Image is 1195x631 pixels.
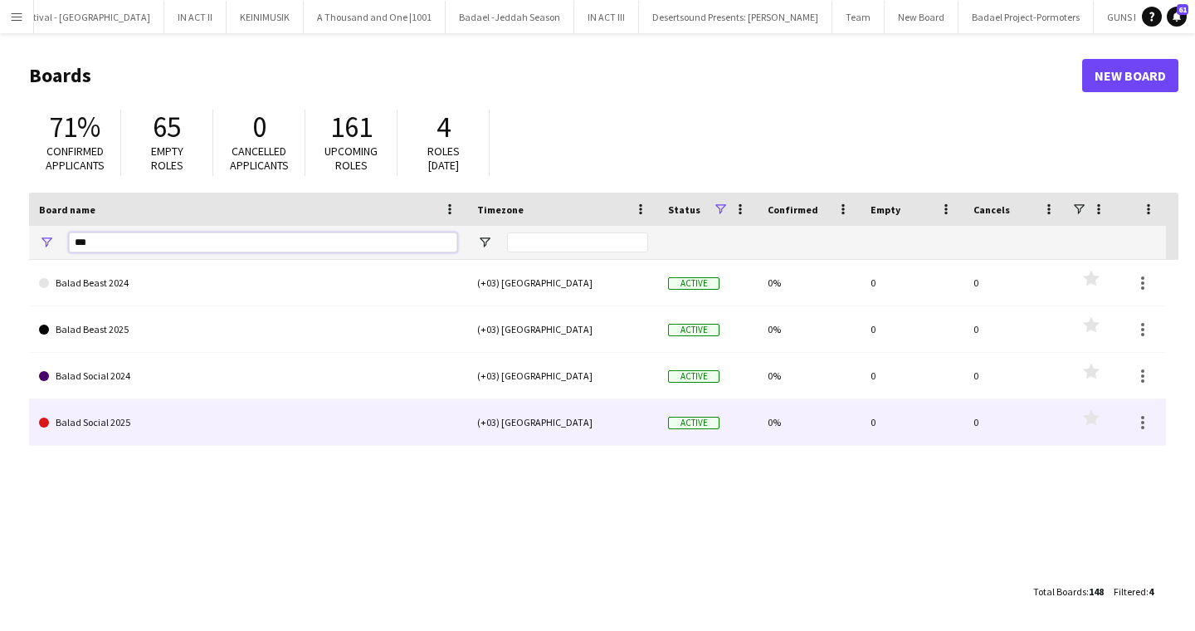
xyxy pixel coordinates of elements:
span: Upcoming roles [324,144,378,173]
input: Timezone Filter Input [507,232,648,252]
span: 161 [330,109,373,145]
button: IN ACT III [574,1,639,33]
div: (+03) [GEOGRAPHIC_DATA] [467,353,658,399]
a: Balad Social 2025 [39,399,457,446]
a: Balad Social 2024 [39,353,457,399]
span: 61 [1177,4,1188,15]
span: Roles [DATE] [427,144,460,173]
span: Active [668,370,719,383]
button: IN ACT II [164,1,227,33]
span: Total Boards [1033,585,1086,598]
span: 0 [252,109,266,145]
span: Cancels [973,203,1010,216]
div: : [1114,575,1154,608]
button: New Board [885,1,958,33]
button: Desertsound Presents: [PERSON_NAME] [639,1,832,33]
div: 0 [963,353,1066,399]
span: Empty [871,203,900,216]
span: Board name [39,203,95,216]
div: 0 [861,306,963,352]
div: (+03) [GEOGRAPHIC_DATA] [467,260,658,306]
button: Open Filter Menu [39,235,54,250]
span: 4 [437,109,451,145]
button: GUNS N' ROSES [1094,1,1186,33]
div: 0% [758,353,861,399]
span: 148 [1089,585,1104,598]
span: Cancelled applicants [230,144,289,173]
a: Balad Beast 2025 [39,306,457,353]
span: Active [668,277,719,290]
h1: Boards [29,63,1082,88]
button: Open Filter Menu [477,235,492,250]
button: Badael Project-Pormoters [958,1,1094,33]
div: (+03) [GEOGRAPHIC_DATA] [467,399,658,445]
span: Timezone [477,203,524,216]
div: 0% [758,306,861,352]
span: 4 [1149,585,1154,598]
span: Active [668,417,719,429]
div: 0% [758,399,861,445]
div: : [1033,575,1104,608]
a: Balad Beast 2024 [39,260,457,306]
div: 0 [861,353,963,399]
span: 65 [153,109,181,145]
button: Team [832,1,885,33]
div: 0 [963,306,1066,352]
button: A Thousand and One |1001 [304,1,446,33]
div: 0 [861,399,963,445]
div: 0 [963,260,1066,306]
span: Confirmed applicants [46,144,105,173]
a: 61 [1167,7,1187,27]
span: 71% [49,109,100,145]
button: Badael -Jeddah Season [446,1,574,33]
div: 0 [963,399,1066,445]
span: Empty roles [151,144,183,173]
button: KEINIMUSIK [227,1,304,33]
a: New Board [1082,59,1178,92]
input: Board name Filter Input [69,232,457,252]
span: Filtered [1114,585,1146,598]
div: (+03) [GEOGRAPHIC_DATA] [467,306,658,352]
span: Status [668,203,700,216]
span: Active [668,324,719,336]
span: Confirmed [768,203,818,216]
div: 0% [758,260,861,306]
div: 0 [861,260,963,306]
